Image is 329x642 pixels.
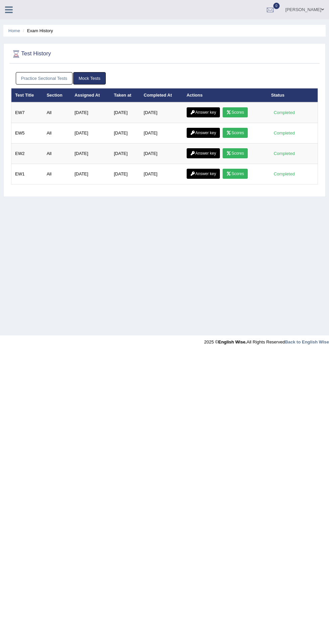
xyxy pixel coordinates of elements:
a: Scores [223,169,247,179]
th: Status [268,88,318,102]
td: EW7 [11,102,43,123]
a: Home [8,28,20,33]
div: Completed [271,150,297,157]
a: Scores [223,148,247,158]
div: Completed [271,109,297,116]
td: All [43,102,71,123]
td: [DATE] [71,102,110,123]
td: [DATE] [140,164,183,184]
a: Practice Sectional Tests [16,72,73,85]
td: [DATE] [140,144,183,164]
td: [DATE] [140,102,183,123]
a: Back to English Wise [285,339,329,344]
strong: English Wise. [218,339,246,344]
td: [DATE] [71,144,110,164]
td: All [43,144,71,164]
td: [DATE] [71,123,110,144]
td: EW1 [11,164,43,184]
td: [DATE] [71,164,110,184]
div: Completed [271,129,297,137]
div: Completed [271,170,297,177]
a: Answer key [187,128,220,138]
th: Taken at [110,88,140,102]
h2: Test History [11,49,201,59]
div: 2025 © All Rights Reserved [204,335,329,345]
td: EW2 [11,144,43,164]
a: Answer key [187,148,220,158]
a: Scores [223,107,247,117]
th: Test Title [11,88,43,102]
td: [DATE] [140,123,183,144]
th: Completed At [140,88,183,102]
td: All [43,164,71,184]
li: Exam History [21,28,53,34]
a: Mock Tests [73,72,106,85]
td: [DATE] [110,144,140,164]
td: [DATE] [110,164,140,184]
th: Section [43,88,71,102]
th: Assigned At [71,88,110,102]
a: Answer key [187,107,220,117]
a: Answer key [187,169,220,179]
td: EW5 [11,123,43,144]
span: 0 [273,3,280,9]
td: All [43,123,71,144]
th: Actions [183,88,268,102]
td: [DATE] [110,102,140,123]
a: Scores [223,128,247,138]
td: [DATE] [110,123,140,144]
